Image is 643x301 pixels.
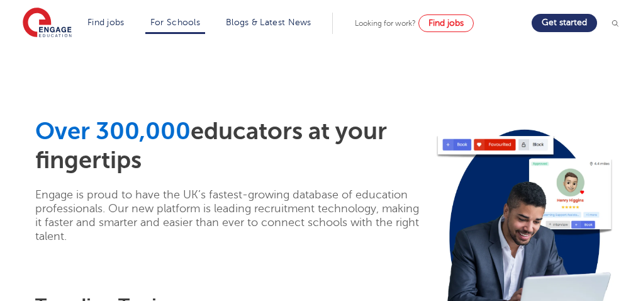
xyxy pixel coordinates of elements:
span: Find jobs [428,18,464,28]
p: Engage is proud to have the UK’s fastest-growing database of education professionals. Our new pla... [35,188,422,243]
a: Find jobs [418,14,474,32]
span: Looking for work? [355,19,416,28]
a: Find jobs [87,18,125,27]
a: Blogs & Latest News [226,18,311,27]
h1: educators at your fingertips [35,117,428,175]
a: Get started [532,14,597,32]
span: Over 300,000 [35,118,191,145]
a: For Schools [150,18,200,27]
img: Engage Education [23,8,72,39]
